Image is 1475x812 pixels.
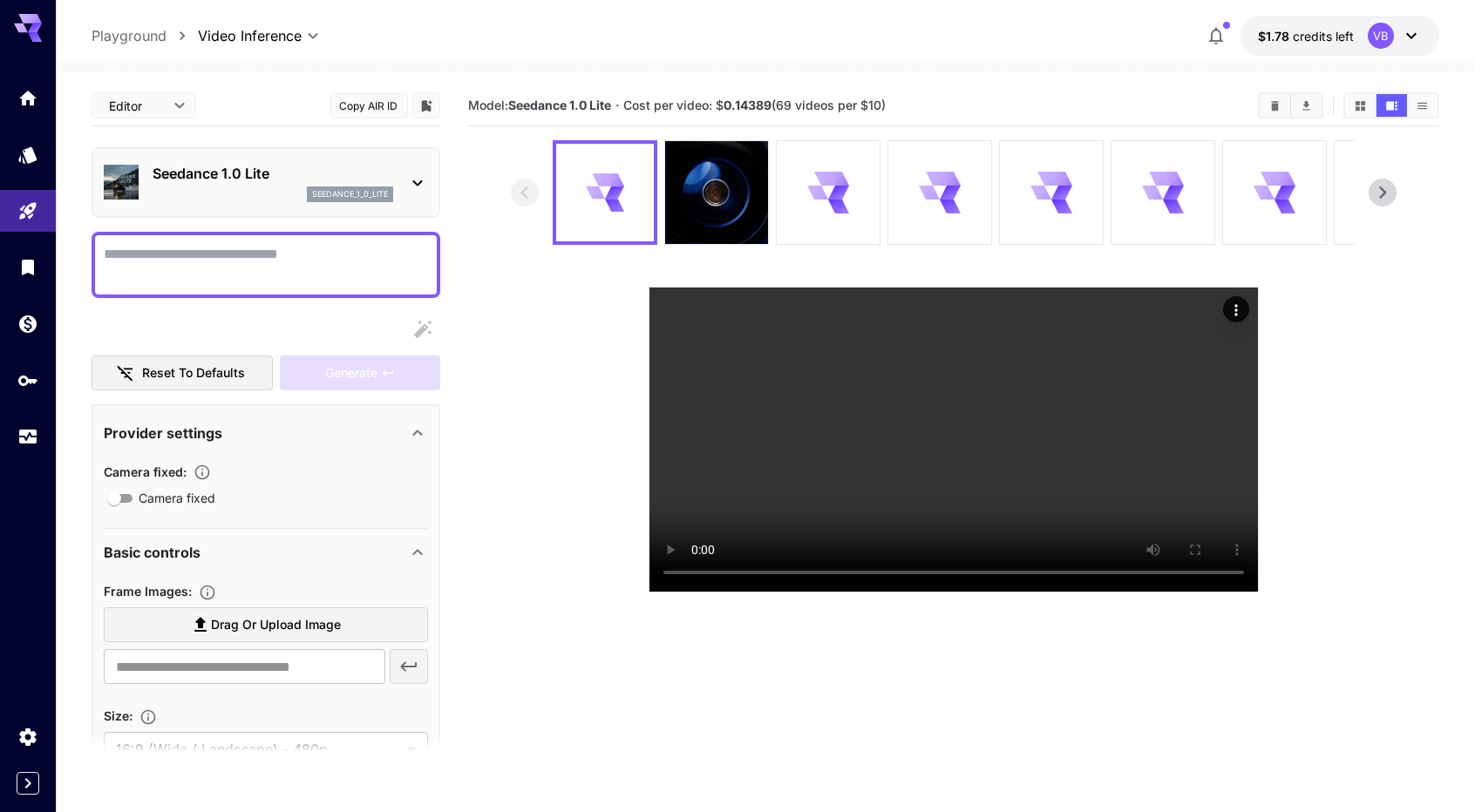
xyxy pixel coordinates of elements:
[92,355,273,391] button: Reset to defaults
[1260,94,1290,117] button: Clear videos
[92,25,198,46] nav: breadcrumb
[1345,94,1376,117] button: Show videos in grid view
[623,98,886,112] span: Cost per video: $ (69 videos per $10)
[1368,23,1394,49] div: VB
[139,489,215,507] span: Camera fixed
[17,426,38,448] div: Usage
[1223,296,1249,322] div: Actions
[330,93,408,118] button: Copy AIR ID
[104,464,187,479] span: Camera fixed :
[17,772,39,795] button: Expand sidebar
[1293,29,1354,44] span: credits left
[17,87,38,109] div: Home
[312,188,388,200] p: seedance_1_0_lite
[104,542,201,563] p: Basic controls
[192,584,223,601] button: Upload frame images.
[104,708,133,723] span: Size :
[104,156,428,209] div: Seedance 1.0 Liteseedance_1_0_lite
[17,256,38,278] div: Library
[211,614,341,636] span: Drag or upload image
[1291,94,1322,117] button: Download All
[17,313,38,335] div: Wallet
[1376,94,1407,117] button: Show videos in video view
[508,98,611,112] b: Seedance 1.0 Lite
[17,144,38,166] div: Models
[1258,92,1323,118] div: Clear videosDownload All
[1407,94,1438,117] button: Show videos in list view
[17,726,38,748] div: Settings
[615,95,620,116] p: ·
[1258,29,1293,44] span: $1.78
[1240,16,1439,56] button: $1.78191VB
[665,141,768,244] img: wyEJQoAAAAGSURBVAMA0VopRHxWBJYAAAAASUVORK5CYII=
[104,584,192,599] span: Frame Images :
[104,607,428,643] label: Drag or upload image
[418,95,434,116] button: Add to library
[724,98,771,112] b: 0.14389
[468,98,611,112] span: Model:
[133,708,164,726] button: Adjust the dimensions of the generated image by specifying its width and height in pixels, or sel...
[104,531,428,573] div: Basic controls
[153,163,393,184] p: Seedance 1.0 Lite
[109,97,163,115] span: Editor
[1258,27,1354,45] div: $1.78191
[104,412,428,454] div: Provider settings
[104,423,222,443] p: Provider settings
[92,25,167,46] a: Playground
[17,369,38,391] div: API Keys
[17,200,38,222] div: Playground
[198,25,302,46] span: Video Inference
[1343,92,1439,118] div: Show videos in grid viewShow videos in video viewShow videos in list view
